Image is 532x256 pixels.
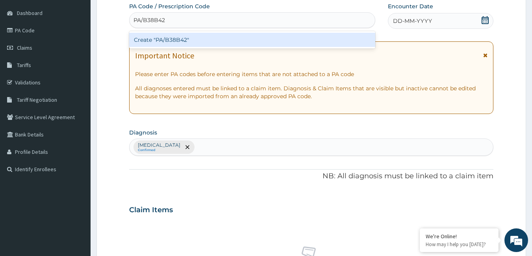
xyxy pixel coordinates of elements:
span: Dashboard [17,9,43,17]
div: Minimize live chat window [129,4,148,23]
img: d_794563401_company_1708531726252_794563401 [15,39,32,59]
div: Chat with us now [41,44,132,54]
h1: Important Notice [135,51,194,60]
div: Create "PA/B38B42" [129,33,376,47]
span: Claims [17,44,32,51]
p: All diagnoses entered must be linked to a claim item. Diagnosis & Claim Items that are visible bu... [135,84,488,100]
label: Diagnosis [129,129,157,136]
h3: Claim Items [129,206,173,215]
div: We're Online! [426,233,493,240]
label: PA Code / Prescription Code [129,2,210,10]
textarea: Type your message and hit 'Enter' [4,172,150,199]
p: NB: All diagnosis must be linked to a claim item [129,171,494,181]
p: Please enter PA codes before entering items that are not attached to a PA code [135,70,488,78]
span: Tariff Negotiation [17,96,57,103]
p: How may I help you today? [426,241,493,248]
span: DD-MM-YYYY [393,17,432,25]
span: Tariffs [17,62,31,69]
label: Encounter Date [388,2,433,10]
span: We're online! [46,77,109,157]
